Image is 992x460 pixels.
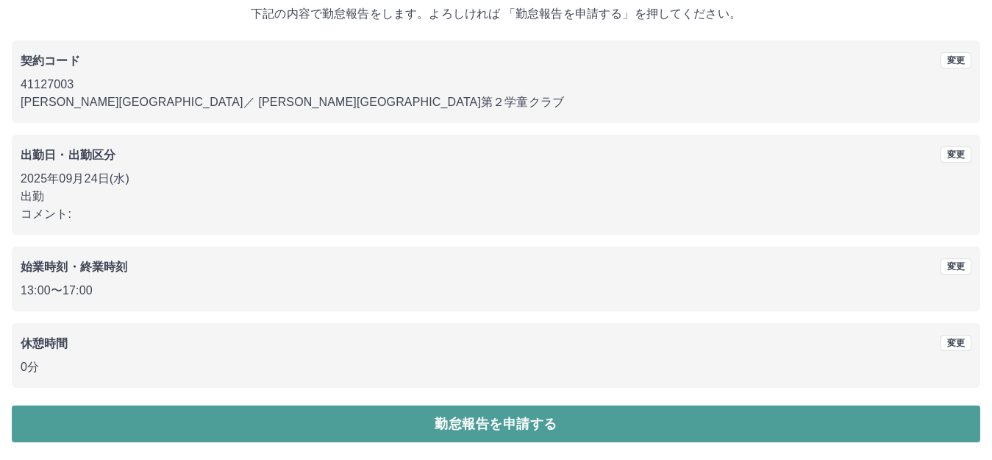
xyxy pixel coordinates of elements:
[941,335,971,351] button: 変更
[21,358,971,376] p: 0分
[21,170,971,188] p: 2025年09月24日(水)
[21,261,127,273] b: 始業時刻・終業時刻
[21,188,971,205] p: 出勤
[21,76,971,93] p: 41127003
[12,5,980,23] p: 下記の内容で勤怠報告をします。よろしければ 「勤怠報告を申請する」を押してください。
[21,93,971,111] p: [PERSON_NAME][GEOGRAPHIC_DATA] ／ [PERSON_NAME][GEOGRAPHIC_DATA]第２学童クラブ
[21,54,80,67] b: 契約コード
[12,406,980,442] button: 勤怠報告を申請する
[21,149,115,161] b: 出勤日・出勤区分
[21,282,971,300] p: 13:00 〜 17:00
[941,146,971,163] button: 変更
[21,337,68,350] b: 休憩時間
[21,205,971,223] p: コメント:
[941,258,971,275] button: 変更
[941,52,971,68] button: 変更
